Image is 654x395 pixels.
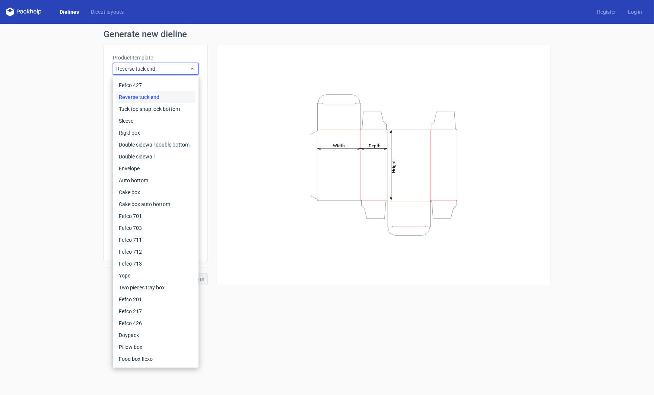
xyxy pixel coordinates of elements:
[116,341,196,353] div: Pillow box
[116,103,196,115] div: Tuck top snap lock bottom
[116,317,196,329] div: Fefco 426
[622,8,648,16] a: Log in
[116,151,196,163] div: Double sidewall
[333,143,345,148] tspan: Width
[116,127,196,139] div: Rigid box
[54,8,85,16] a: Dielines
[116,115,196,127] div: Sleeve
[116,186,196,198] div: Cake box
[391,160,396,173] tspan: Height
[116,293,196,305] div: Fefco 201
[116,91,196,103] div: Reverse tuck end
[116,246,196,258] div: Fefco 712
[116,139,196,151] div: Double sidewall double bottom
[116,305,196,317] div: Fefco 217
[113,54,199,61] label: Product template
[116,65,190,73] span: Reverse tuck end
[116,79,196,91] div: Fefco 427
[116,329,196,341] div: Doypack
[116,163,196,174] div: Envelope
[116,353,196,365] div: Food box flexo
[116,198,196,210] div: Cake box auto bottom
[116,210,196,222] div: Fefco 701
[85,8,130,16] a: Diecut layouts
[116,270,196,282] div: Yope
[591,8,622,16] a: Register
[369,143,381,148] tspan: Depth
[116,222,196,234] div: Fefco 703
[104,30,550,39] h1: Generate new dieline
[116,174,196,186] div: Auto bottom
[116,234,196,246] div: Fefco 711
[116,282,196,293] div: Two pieces tray box
[116,258,196,270] div: Fefco 713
